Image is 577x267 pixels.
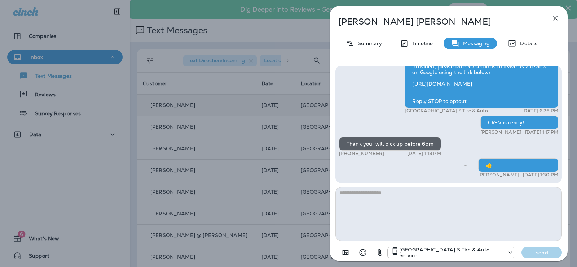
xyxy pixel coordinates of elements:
[459,40,490,46] p: Messaging
[480,129,521,135] p: [PERSON_NAME]
[399,247,504,258] p: [GEOGRAPHIC_DATA] S Tire & Auto Service
[522,108,558,114] p: [DATE] 6:26 PM
[478,158,558,172] div: 👍
[516,40,537,46] p: Details
[356,245,370,260] button: Select an emoji
[407,151,441,156] p: [DATE] 1:18 PM
[338,17,535,27] p: [PERSON_NAME] [PERSON_NAME]
[464,162,467,168] span: Sent
[525,129,558,135] p: [DATE] 1:17 PM
[339,137,441,151] div: Thank you, will pick up before 6pm
[523,172,558,178] p: [DATE] 1:30 PM
[405,48,558,108] div: Thank you for stopping by BAY AREA Point S Tire & Auto Service! If you're happy with the service ...
[354,40,382,46] p: Summary
[338,245,353,260] button: Add in a premade template
[409,40,433,46] p: Timeline
[478,172,519,178] p: [PERSON_NAME]
[339,151,384,156] p: [PHONE_NUMBER]
[388,247,514,258] div: +1 (301) 975-0024
[405,108,497,114] p: [GEOGRAPHIC_DATA] S Tire & Auto Service
[480,116,558,129] div: CR-V is ready!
